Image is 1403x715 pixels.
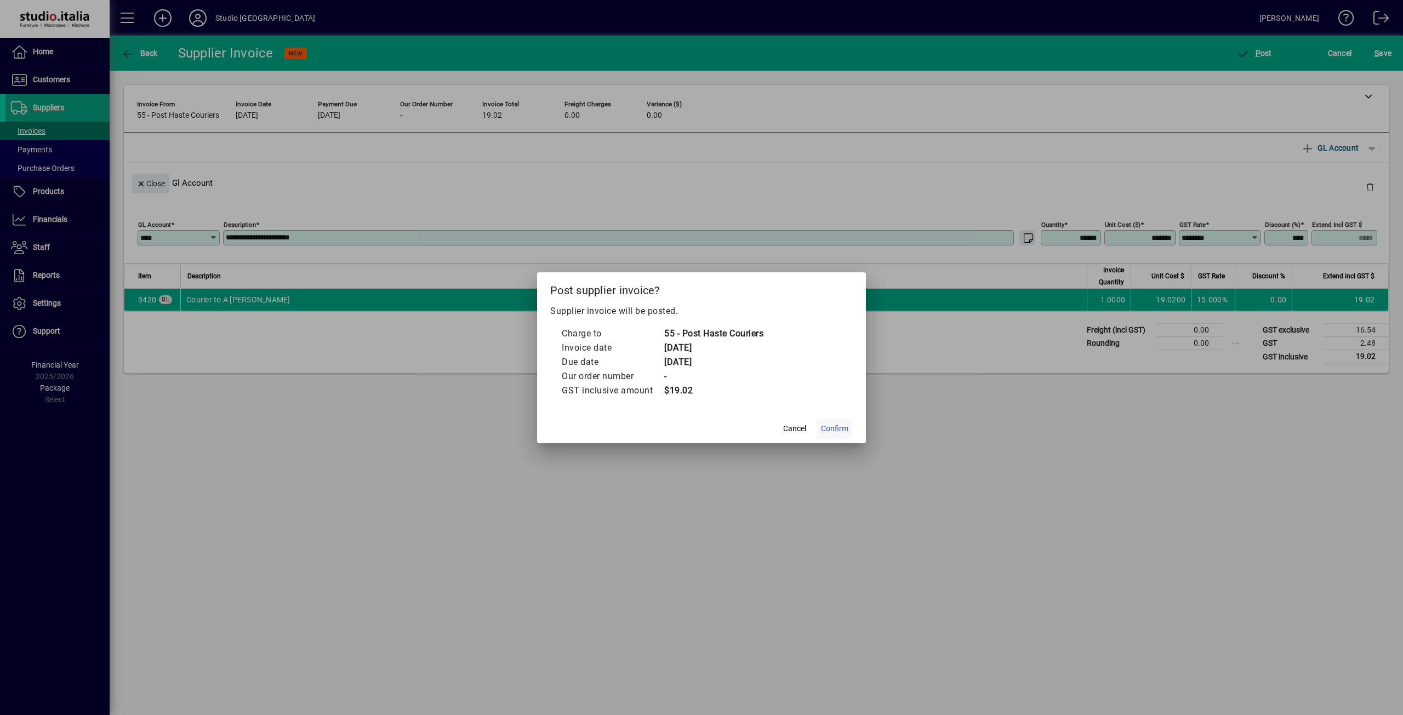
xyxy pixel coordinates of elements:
[664,327,763,341] td: 55 - Post Haste Couriers
[561,341,664,355] td: Invoice date
[783,423,806,434] span: Cancel
[664,369,763,384] td: -
[664,355,763,369] td: [DATE]
[561,384,664,398] td: GST inclusive amount
[664,384,763,398] td: $19.02
[664,341,763,355] td: [DATE]
[561,355,664,369] td: Due date
[537,272,866,304] h2: Post supplier invoice?
[561,327,664,341] td: Charge to
[550,305,853,318] p: Supplier invoice will be posted.
[821,423,848,434] span: Confirm
[777,419,812,439] button: Cancel
[561,369,664,384] td: Our order number
[817,419,853,439] button: Confirm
